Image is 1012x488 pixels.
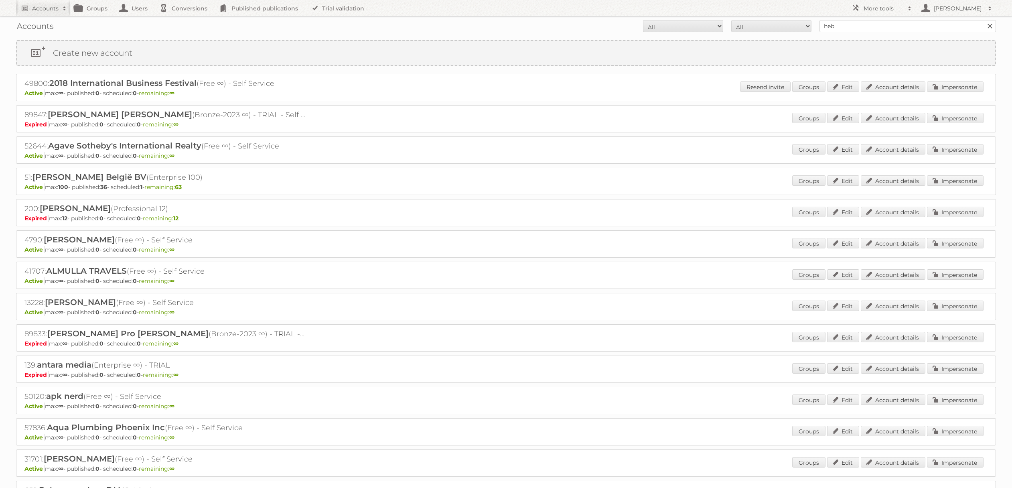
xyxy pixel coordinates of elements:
[48,110,192,119] span: [PERSON_NAME] [PERSON_NAME]
[861,394,925,405] a: Account details
[139,89,174,97] span: remaining:
[58,277,63,285] strong: ∞
[24,215,988,222] p: max: - published: - scheduled: -
[827,238,859,248] a: Edit
[24,152,988,159] p: max: - published: - scheduled: -
[44,454,115,464] span: [PERSON_NAME]
[927,457,984,468] a: Impersonate
[24,121,988,128] p: max: - published: - scheduled: -
[32,4,59,12] h2: Accounts
[24,172,305,183] h2: 51: (Enterprise 100)
[46,391,83,401] span: apk nerd
[139,434,174,441] span: remaining:
[861,457,925,468] a: Account details
[24,110,305,120] h2: 89847: (Bronze-2023 ∞) - TRIAL - Self Service
[861,426,925,436] a: Account details
[932,4,984,12] h2: [PERSON_NAME]
[792,175,825,186] a: Groups
[139,152,174,159] span: remaining:
[927,175,984,186] a: Impersonate
[927,269,984,280] a: Impersonate
[24,340,988,347] p: max: - published: - scheduled: -
[827,113,859,123] a: Edit
[827,394,859,405] a: Edit
[47,423,165,432] span: Aqua Plumbing Phoenix Inc
[47,329,209,338] span: [PERSON_NAME] Pro [PERSON_NAME]
[58,465,63,472] strong: ∞
[173,340,178,347] strong: ∞
[24,309,45,316] span: Active
[58,309,63,316] strong: ∞
[927,301,984,311] a: Impersonate
[24,277,45,285] span: Active
[139,246,174,253] span: remaining:
[927,81,984,92] a: Impersonate
[169,246,174,253] strong: ∞
[133,152,137,159] strong: 0
[24,309,988,316] p: max: - published: - scheduled: -
[24,360,305,370] h2: 139: (Enterprise ∞) - TRIAL
[169,403,174,410] strong: ∞
[861,269,925,280] a: Account details
[24,78,305,89] h2: 49800: (Free ∞) - Self Service
[24,215,49,222] span: Expired
[24,246,45,253] span: Active
[133,309,137,316] strong: 0
[133,465,137,472] strong: 0
[827,175,859,186] a: Edit
[95,434,99,441] strong: 0
[133,434,137,441] strong: 0
[927,238,984,248] a: Impersonate
[58,434,63,441] strong: ∞
[100,183,107,191] strong: 36
[792,301,825,311] a: Groups
[62,121,67,128] strong: ∞
[95,89,99,97] strong: 0
[827,269,859,280] a: Edit
[58,246,63,253] strong: ∞
[133,89,137,97] strong: 0
[24,391,305,402] h2: 50120: (Free ∞) - Self Service
[24,89,988,97] p: max: - published: - scheduled: -
[143,371,178,378] span: remaining:
[861,144,925,155] a: Account details
[137,371,141,378] strong: 0
[37,360,91,370] span: antara media
[792,457,825,468] a: Groups
[861,332,925,342] a: Account details
[24,183,988,191] p: max: - published: - scheduled: -
[143,121,178,128] span: remaining:
[24,465,988,472] p: max: - published: - scheduled: -
[740,81,791,92] a: Resend invite
[827,301,859,311] a: Edit
[861,207,925,217] a: Account details
[792,269,825,280] a: Groups
[24,403,988,410] p: max: - published: - scheduled: -
[95,309,99,316] strong: 0
[927,332,984,342] a: Impersonate
[137,121,141,128] strong: 0
[46,266,127,276] span: ALMULLA TRAVELS
[133,246,137,253] strong: 0
[827,144,859,155] a: Edit
[24,423,305,433] h2: 57836: (Free ∞) - Self Service
[139,403,174,410] span: remaining:
[99,371,103,378] strong: 0
[792,81,825,92] a: Groups
[173,215,178,222] strong: 12
[24,340,49,347] span: Expired
[137,340,141,347] strong: 0
[861,301,925,311] a: Account details
[24,277,988,285] p: max: - published: - scheduled: -
[24,434,45,441] span: Active
[139,277,174,285] span: remaining:
[792,113,825,123] a: Groups
[99,340,103,347] strong: 0
[24,266,305,277] h2: 41707: (Free ∞) - Self Service
[99,215,103,222] strong: 0
[24,465,45,472] span: Active
[58,89,63,97] strong: ∞
[24,203,305,214] h2: 200: (Professional 12)
[169,434,174,441] strong: ∞
[62,371,67,378] strong: ∞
